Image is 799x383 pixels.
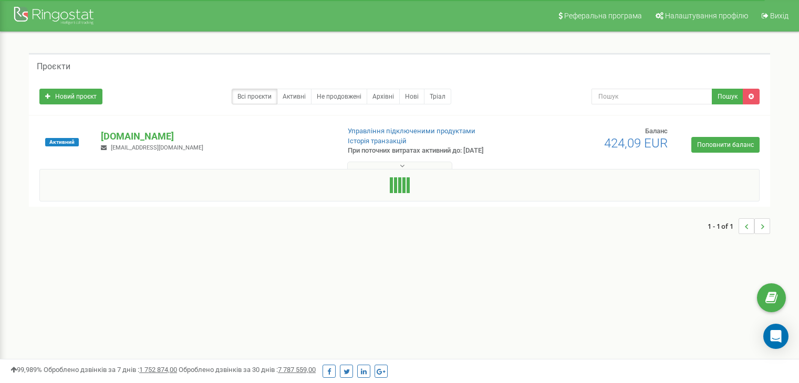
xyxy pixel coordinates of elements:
[367,89,400,104] a: Архівні
[665,12,748,20] span: Налаштування профілю
[179,366,316,374] span: Оброблено дзвінків за 30 днів :
[770,12,788,20] span: Вихід
[399,89,424,104] a: Нові
[101,130,330,143] p: [DOMAIN_NAME]
[592,89,712,104] input: Пошук
[604,136,668,151] span: 424,09 EUR
[564,12,642,20] span: Реферальна програма
[311,89,367,104] a: Не продовжені
[11,366,42,374] span: 99,989%
[39,89,102,104] a: Новий проєкт
[45,138,79,146] span: Активний
[111,144,203,151] span: [EMAIL_ADDRESS][DOMAIN_NAME]
[763,324,788,349] div: Open Intercom Messenger
[348,146,516,156] p: При поточних витратах активний до: [DATE]
[278,366,316,374] u: 7 787 559,00
[232,89,277,104] a: Всі проєкти
[691,137,760,153] a: Поповнити баланс
[277,89,312,104] a: Активні
[37,62,70,71] h5: Проєкти
[712,89,743,104] button: Пошук
[645,127,668,135] span: Баланс
[139,366,177,374] u: 1 752 874,00
[348,127,475,135] a: Управління підключеними продуктами
[44,366,177,374] span: Оброблено дзвінків за 7 днів :
[708,208,770,244] nav: ...
[348,137,407,145] a: Історія транзакцій
[424,89,451,104] a: Тріал
[708,218,739,234] span: 1 - 1 of 1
